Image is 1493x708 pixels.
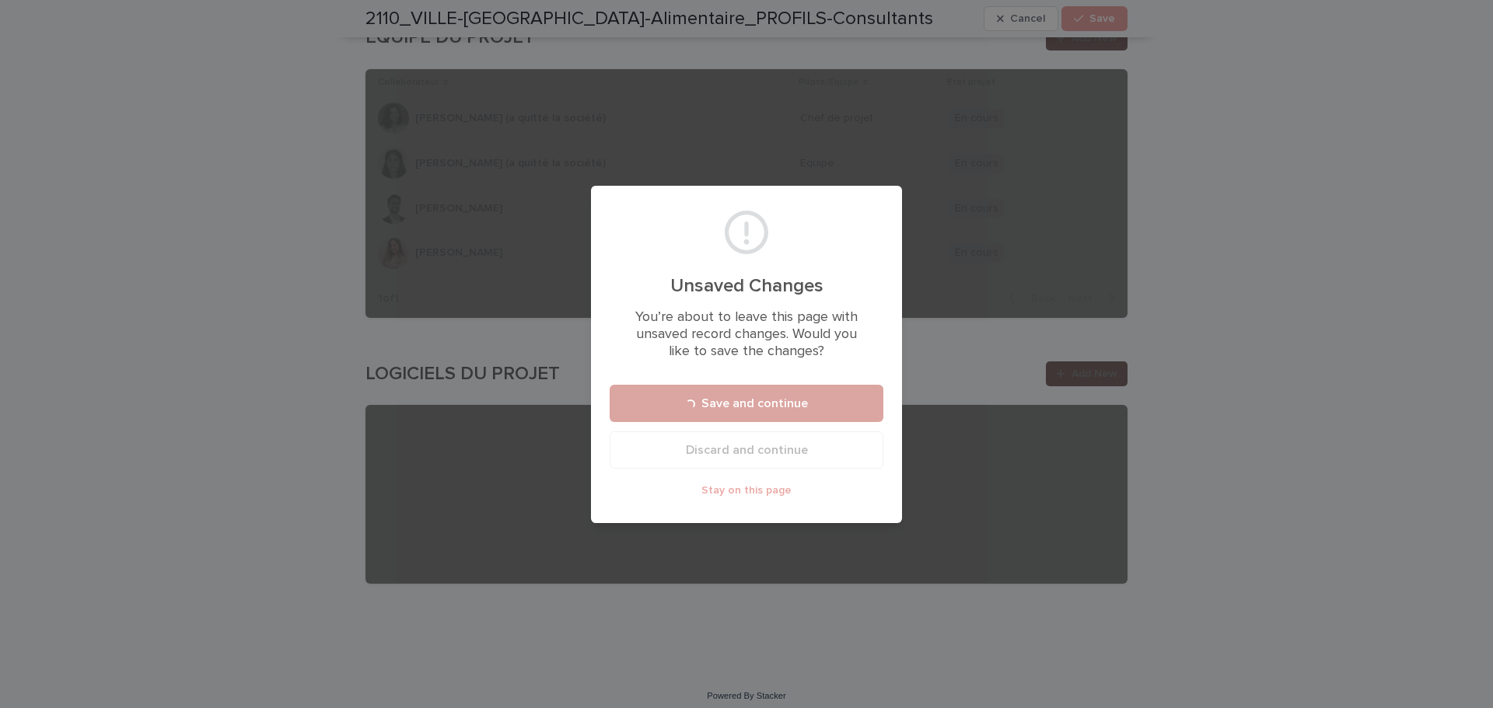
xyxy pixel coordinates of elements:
span: Save and continue [701,397,808,410]
button: Save and continue [610,385,883,422]
p: You’re about to leave this page with unsaved record changes. Would you like to save the changes? [628,309,865,360]
button: Stay on this page [610,478,883,503]
span: Discard and continue [686,444,808,456]
h2: Unsaved Changes [628,275,865,298]
button: Discard and continue [610,431,883,469]
span: Stay on this page [701,485,792,496]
